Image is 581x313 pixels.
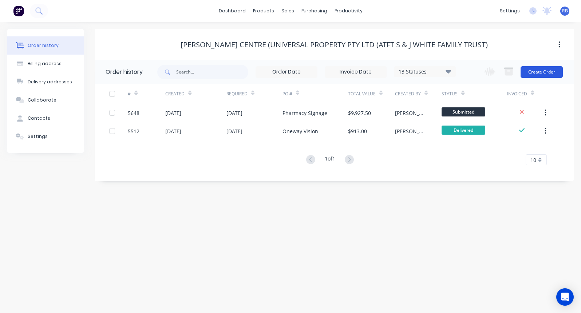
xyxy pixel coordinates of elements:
[165,127,181,135] div: [DATE]
[128,91,131,97] div: #
[282,84,348,104] div: PO #
[348,84,395,104] div: Total Value
[28,115,50,122] div: Contacts
[395,109,427,117] div: [PERSON_NAME]
[395,84,442,104] div: Created By
[348,91,376,97] div: Total Value
[556,288,574,306] div: Open Intercom Messenger
[507,91,527,97] div: Invoiced
[530,156,536,164] span: 10
[7,109,84,127] button: Contacts
[442,84,507,104] div: Status
[128,109,139,117] div: 5648
[106,68,143,76] div: Order history
[28,42,59,49] div: Order history
[28,133,48,140] div: Settings
[348,109,371,117] div: $9,927.50
[128,127,139,135] div: 5512
[28,60,62,67] div: Billing address
[496,5,523,16] div: settings
[442,91,458,97] div: Status
[7,91,84,109] button: Collaborate
[7,55,84,73] button: Billing address
[562,8,568,14] span: RB
[165,84,226,104] div: Created
[128,84,165,104] div: #
[395,127,427,135] div: [PERSON_NAME]
[28,79,72,85] div: Delivery addresses
[13,5,24,16] img: Factory
[226,84,282,104] div: Required
[226,91,248,97] div: Required
[181,40,488,49] div: [PERSON_NAME] Centre (Universal Property Pty Ltd (ATFT S & J White Family Trust)
[256,67,317,78] input: Order Date
[215,5,249,16] a: dashboard
[282,127,318,135] div: Oneway Vision
[282,109,327,117] div: Pharmacy Signage
[7,73,84,91] button: Delivery addresses
[165,91,185,97] div: Created
[442,107,485,116] span: Submitted
[442,126,485,135] span: Delivered
[507,84,545,104] div: Invoiced
[165,109,181,117] div: [DATE]
[394,68,455,76] div: 13 Statuses
[298,5,331,16] div: purchasing
[226,109,242,117] div: [DATE]
[7,127,84,146] button: Settings
[28,97,56,103] div: Collaborate
[7,36,84,55] button: Order history
[325,155,335,165] div: 1 of 1
[395,91,421,97] div: Created By
[226,127,242,135] div: [DATE]
[282,91,292,97] div: PO #
[278,5,298,16] div: sales
[176,65,248,79] input: Search...
[521,66,563,78] button: Create Order
[348,127,367,135] div: $913.00
[331,5,366,16] div: productivity
[249,5,278,16] div: products
[325,67,386,78] input: Invoice Date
